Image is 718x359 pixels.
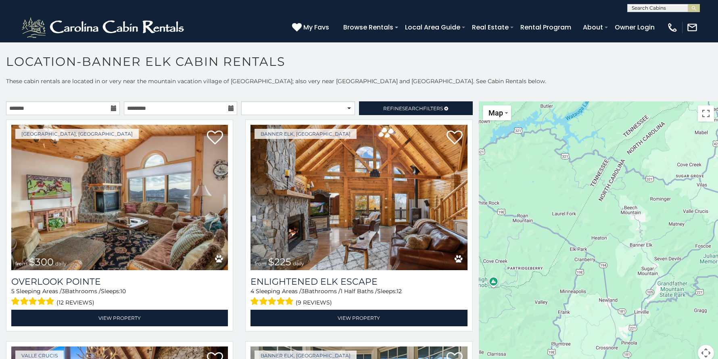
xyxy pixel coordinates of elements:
[255,260,267,267] span: from
[29,256,54,268] span: $300
[667,22,678,33] img: phone-regular-white.png
[55,260,67,267] span: daily
[401,20,464,34] a: Local Area Guide
[397,288,402,295] span: 12
[11,288,15,295] span: 5
[340,288,377,295] span: 1 Half Baths /
[516,20,575,34] a: Rental Program
[56,297,94,308] span: (12 reviews)
[483,105,511,120] button: Change map style
[447,130,463,147] a: Add to favorites
[359,101,473,115] a: RefineSearchFilters
[15,260,27,267] span: from
[15,129,139,139] a: [GEOGRAPHIC_DATA], [GEOGRAPHIC_DATA]
[250,276,467,287] a: Enlightened Elk Escape
[250,288,254,295] span: 4
[687,22,698,33] img: mail-regular-white.png
[62,288,65,295] span: 3
[468,20,513,34] a: Real Estate
[698,105,714,122] button: Toggle fullscreen view
[611,20,659,34] a: Owner Login
[11,125,228,270] img: 1714395339_thumbnail.jpeg
[293,260,304,267] span: daily
[250,310,467,326] a: View Property
[402,105,423,111] span: Search
[20,15,188,40] img: White-1-2.png
[11,310,228,326] a: View Property
[383,105,443,111] span: Refine Filters
[207,130,223,147] a: Add to favorites
[250,287,467,308] div: Sleeping Areas / Bathrooms / Sleeps:
[11,287,228,308] div: Sleeping Areas / Bathrooms / Sleeps:
[11,276,228,287] a: Overlook Pointe
[488,109,503,117] span: Map
[250,125,467,270] img: 1714399476_thumbnail.jpeg
[250,125,467,270] a: from $225 daily
[268,256,291,268] span: $225
[303,22,329,32] span: My Favs
[301,288,305,295] span: 3
[11,125,228,270] a: from $300 daily
[292,22,331,33] a: My Favs
[579,20,607,34] a: About
[120,288,126,295] span: 10
[255,129,357,139] a: Banner Elk, [GEOGRAPHIC_DATA]
[339,20,397,34] a: Browse Rentals
[296,297,332,308] span: (9 reviews)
